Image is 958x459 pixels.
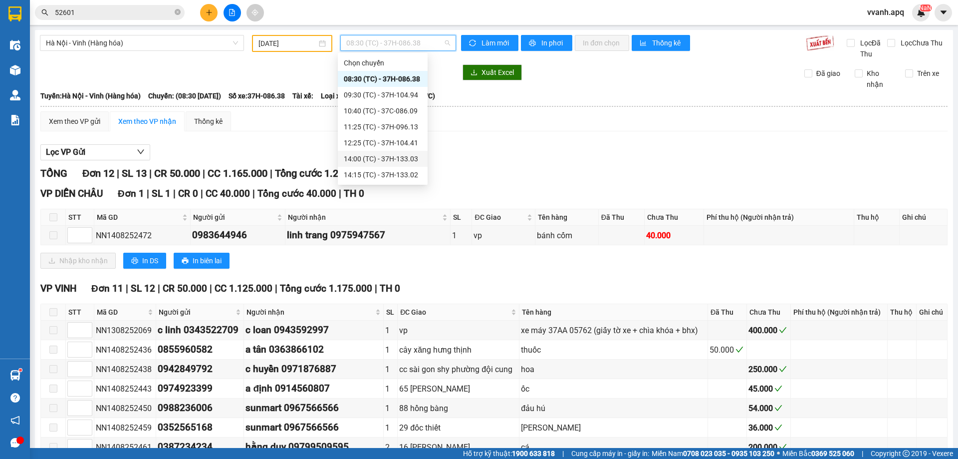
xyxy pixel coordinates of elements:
[774,404,782,412] span: check
[158,362,242,377] div: 0942849792
[748,363,789,376] div: 250.000
[175,9,181,15] span: close-circle
[173,188,176,199] span: |
[469,39,478,47] span: sync
[632,35,690,51] button: bar-chartThống kê
[806,35,834,51] img: 9k=
[451,209,473,226] th: SL
[521,383,706,395] div: ốc
[774,424,782,432] span: check
[245,401,382,416] div: sunmart 0967566566
[118,188,144,199] span: Đơn 1
[748,324,789,337] div: 400.000
[529,39,537,47] span: printer
[203,167,205,179] span: |
[344,57,422,68] div: Chọn chuyến
[481,37,510,48] span: Làm mới
[599,209,645,226] th: Đã Thu
[175,8,181,17] span: close-circle
[521,402,706,415] div: đảu hú
[399,402,517,415] div: 88 hồng bàng
[8,6,21,21] img: logo-vxr
[158,342,242,357] div: 0855960582
[270,167,272,179] span: |
[94,360,156,379] td: NN1408252438
[521,441,706,454] div: cá
[748,383,789,395] div: 45.000
[399,422,517,434] div: 29 đốc thiết
[903,450,910,457] span: copyright
[521,422,706,434] div: [PERSON_NAME]
[779,326,787,334] span: check
[158,401,242,416] div: 0988236006
[201,188,203,199] span: |
[521,363,706,376] div: hoa
[40,188,103,199] span: VP DIỄN CHÂU
[280,283,372,294] span: Tổng cước 1.175.000
[521,35,572,51] button: printerIn phơi
[777,452,780,456] span: ⚪️
[46,35,238,50] span: Hà Nội - Vinh (Hàng hóa)
[245,323,382,338] div: c loan 0943592997
[400,307,509,318] span: ĐC Giao
[346,35,450,50] span: 08:30 (TC) - 37H-086.38
[521,344,706,356] div: thuốc
[41,9,48,16] span: search
[158,323,242,338] div: c linh 0343522709
[154,167,200,179] span: CR 50.000
[562,448,564,459] span: |
[96,229,189,242] div: NN1408252472
[452,229,471,242] div: 1
[245,342,382,357] div: a tân 0363866102
[10,438,20,448] span: message
[206,9,213,16] span: plus
[321,90,435,101] span: Loại xe: Giường nằm 34 chỗ (Có WC)
[82,167,114,179] span: Đơn 12
[193,212,275,223] span: Người gửi
[338,55,428,71] div: Chọn chuyến
[94,321,156,340] td: NN1308252069
[40,167,67,179] span: TỔNG
[652,37,682,48] span: Thống kê
[257,188,336,199] span: Tổng cước 40.000
[10,115,20,125] img: solution-icon
[900,209,948,226] th: Ghi chú
[812,68,844,79] span: Đã giao
[94,340,156,360] td: NN1408252436
[94,226,191,245] td: NN1408252472
[344,153,422,164] div: 14:00 (TC) - 37H-133.03
[10,393,20,403] span: question-circle
[652,448,774,459] span: Miền Nam
[258,38,317,49] input: 14/08/2025
[471,69,478,77] span: download
[174,253,230,269] button: printerIn biên lai
[91,283,123,294] span: Đơn 11
[399,344,517,356] div: cây xăng hưng thịnh
[913,68,943,79] span: Trên xe
[178,188,198,199] span: CR 0
[97,307,146,318] span: Mã GD
[10,40,20,50] img: warehouse-icon
[96,402,154,415] div: NN1408252450
[512,450,555,458] strong: 1900 633 818
[10,416,20,425] span: notification
[747,304,791,321] th: Chưa Thu
[521,324,706,337] div: xe máy 37AA 05762 (giấy tờ xe + chìa khóa + bhx)
[339,188,341,199] span: |
[158,420,242,435] div: 0352565168
[917,8,926,17] img: icon-new-feature
[147,188,149,199] span: |
[385,441,396,454] div: 2
[683,450,774,458] strong: 0708 023 035 - 0935 103 250
[40,253,116,269] button: downloadNhập kho nhận
[158,283,160,294] span: |
[519,304,708,321] th: Tên hàng
[640,39,648,47] span: bar-chart
[862,448,863,459] span: |
[385,383,396,395] div: 1
[117,167,119,179] span: |
[94,418,156,438] td: NN1408252459
[811,450,854,458] strong: 0369 525 060
[245,440,382,455] div: hằng duy 09799509595
[149,167,152,179] span: |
